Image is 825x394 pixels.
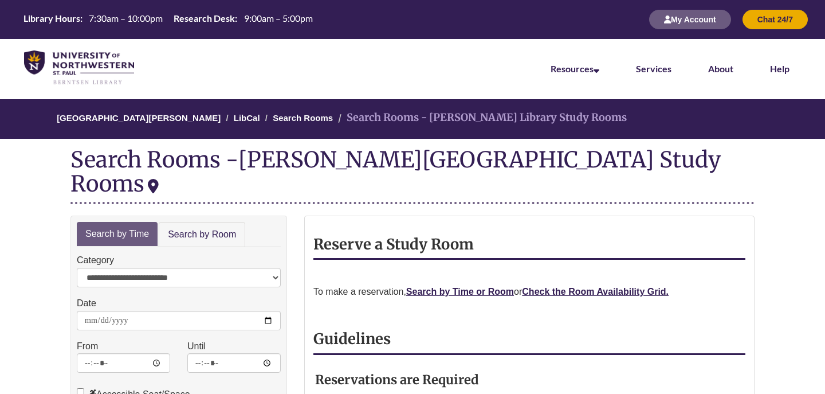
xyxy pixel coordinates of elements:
[522,287,669,297] a: Check the Room Availability Grid.
[313,330,391,348] strong: Guidelines
[244,13,313,24] span: 9:00am – 5:00pm
[636,63,671,74] a: Services
[24,50,134,85] img: UNWSP Library Logo
[406,287,514,297] a: Search by Time or Room
[649,10,731,29] button: My Account
[57,113,221,123] a: [GEOGRAPHIC_DATA][PERSON_NAME]
[70,147,755,204] div: Search Rooms -
[19,12,84,25] th: Library Hours:
[70,99,755,139] nav: Breadcrumb
[187,339,206,354] label: Until
[19,12,317,27] a: Hours Today
[335,110,627,126] li: Search Rooms - [PERSON_NAME] Library Study Rooms
[77,296,96,311] label: Date
[770,63,789,74] a: Help
[708,63,733,74] a: About
[742,14,808,24] a: Chat 24/7
[159,222,245,248] a: Search by Room
[315,372,479,388] strong: Reservations are Required
[70,146,721,197] div: [PERSON_NAME][GEOGRAPHIC_DATA] Study Rooms
[77,222,158,247] a: Search by Time
[742,10,808,29] button: Chat 24/7
[77,253,114,268] label: Category
[77,339,98,354] label: From
[19,12,317,26] table: Hours Today
[89,13,163,24] span: 7:30am – 10:00pm
[551,63,599,74] a: Resources
[313,235,474,253] strong: Reserve a Study Room
[234,113,260,123] a: LibCal
[273,113,333,123] a: Search Rooms
[649,14,731,24] a: My Account
[313,284,745,299] p: To make a reservation, or
[169,12,239,25] th: Research Desk:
